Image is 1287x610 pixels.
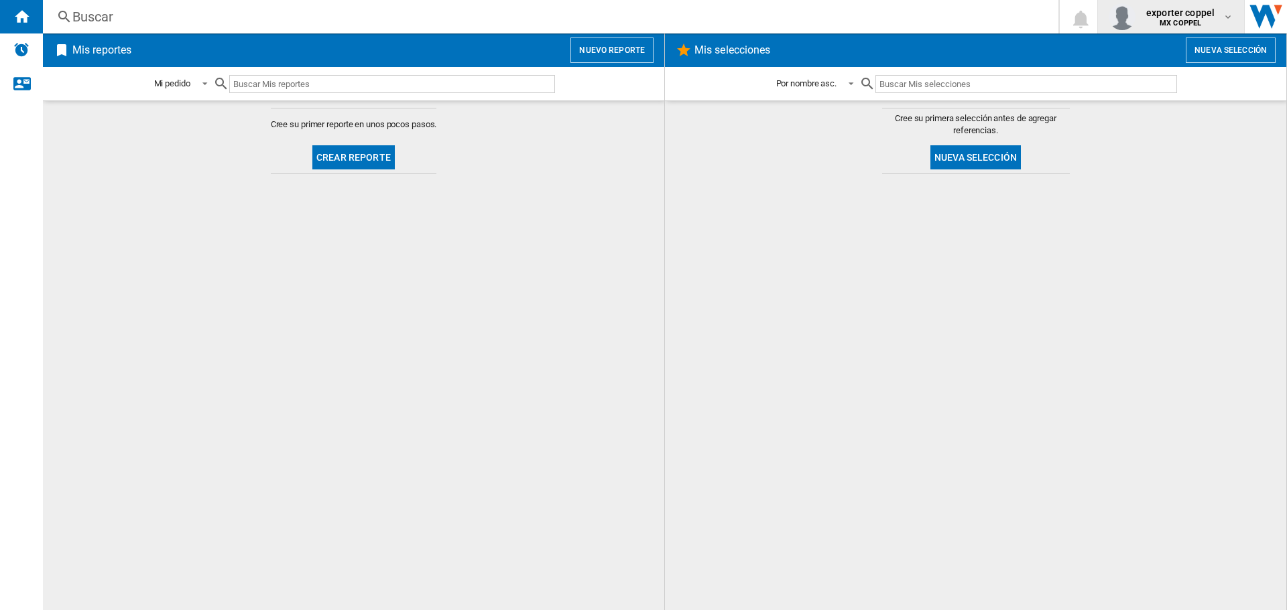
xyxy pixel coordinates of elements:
[776,78,837,88] div: Por nombre asc.
[13,42,29,58] img: alerts-logo.svg
[154,78,190,88] div: Mi pedido
[312,145,395,169] button: Crear reporte
[1109,3,1136,30] img: profile.jpg
[930,145,1021,169] button: Nueva selección
[72,7,1024,26] div: Buscar
[875,75,1176,93] input: Buscar Mis selecciones
[1160,19,1201,27] b: MX COPPEL
[70,37,134,63] h2: Mis reportes
[229,75,555,93] input: Buscar Mis reportes
[1186,37,1276,63] button: Nueva selección
[570,37,654,63] button: Nuevo reporte
[271,119,437,131] span: Cree su primer reporte en unos pocos pasos.
[692,37,774,63] h2: Mis selecciones
[1146,6,1215,19] span: exporter coppel
[882,112,1070,137] span: Cree su primera selección antes de agregar referencias.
